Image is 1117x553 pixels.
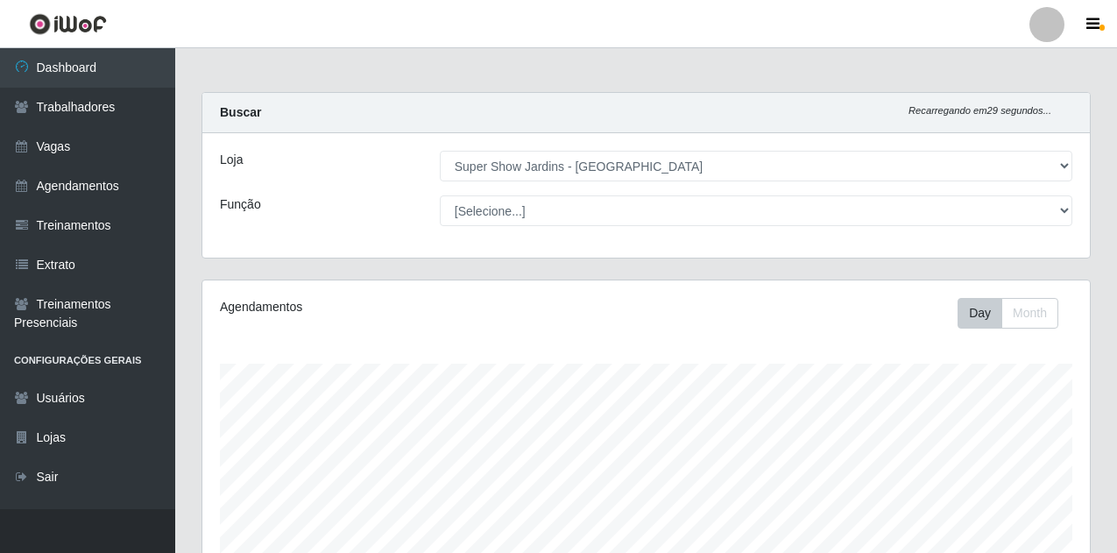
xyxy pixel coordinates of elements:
[220,105,261,119] strong: Buscar
[29,13,107,35] img: CoreUI Logo
[220,195,261,214] label: Função
[958,298,1072,329] div: Toolbar with button groups
[958,298,1002,329] button: Day
[1001,298,1058,329] button: Month
[220,151,243,169] label: Loja
[908,105,1051,116] i: Recarregando em 29 segundos...
[958,298,1058,329] div: First group
[220,298,560,316] div: Agendamentos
